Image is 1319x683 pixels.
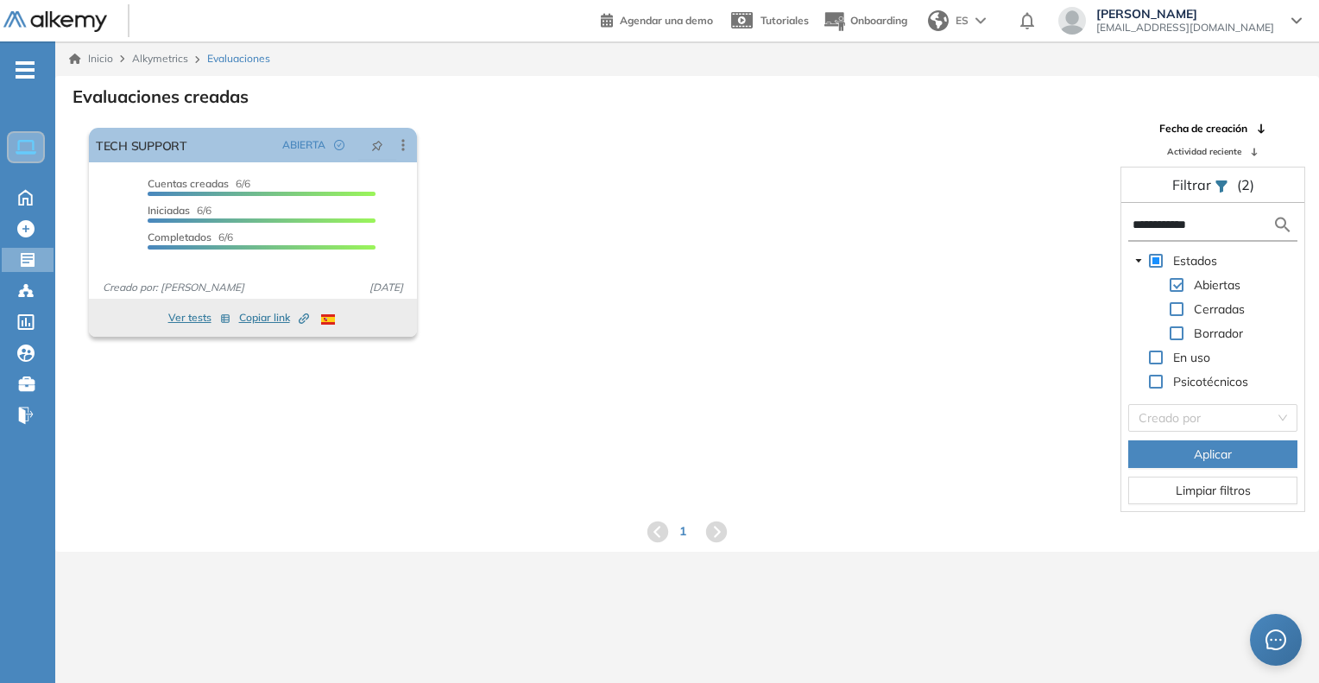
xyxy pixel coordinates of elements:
[679,522,686,541] span: 1
[321,314,335,325] img: ESP
[148,231,233,243] span: 6/6
[132,52,188,65] span: Alkymetrics
[1265,629,1286,650] span: message
[207,51,270,66] span: Evaluaciones
[1096,7,1274,21] span: [PERSON_NAME]
[239,307,309,328] button: Copiar link
[1194,277,1240,293] span: Abiertas
[1170,250,1221,271] span: Estados
[1176,481,1251,500] span: Limpiar filtros
[1173,374,1248,389] span: Psicotécnicos
[760,14,809,27] span: Tutoriales
[168,307,230,328] button: Ver tests
[1159,121,1247,136] span: Fecha de creación
[1170,347,1214,368] span: En uso
[363,280,410,295] span: [DATE]
[928,10,949,31] img: world
[975,17,986,24] img: arrow
[1272,214,1293,236] img: search icon
[823,3,907,40] button: Onboarding
[620,14,713,27] span: Agendar una demo
[850,14,907,27] span: Onboarding
[1194,445,1232,464] span: Aplicar
[371,138,383,152] span: pushpin
[16,68,35,72] i: -
[1170,371,1252,392] span: Psicotécnicos
[282,137,325,153] span: ABIERTA
[69,51,113,66] a: Inicio
[1190,299,1248,319] span: Cerradas
[148,231,211,243] span: Completados
[1167,145,1241,158] span: Actividad reciente
[358,131,396,159] button: pushpin
[3,11,107,33] img: Logo
[96,280,251,295] span: Creado por: [PERSON_NAME]
[334,140,344,150] span: check-circle
[1190,275,1244,295] span: Abiertas
[1173,350,1210,365] span: En uso
[956,13,969,28] span: ES
[148,204,211,217] span: 6/6
[1128,440,1297,468] button: Aplicar
[1194,326,1243,341] span: Borrador
[1128,477,1297,504] button: Limpiar filtros
[1173,253,1217,269] span: Estados
[148,204,190,217] span: Iniciadas
[73,86,249,107] h3: Evaluaciones creadas
[601,9,713,29] a: Agendar una demo
[1190,323,1246,344] span: Borrador
[148,177,229,190] span: Cuentas creadas
[1096,21,1274,35] span: [EMAIL_ADDRESS][DOMAIN_NAME]
[148,177,250,190] span: 6/6
[1237,174,1254,195] span: (2)
[1194,301,1245,317] span: Cerradas
[1134,256,1143,265] span: caret-down
[96,128,187,162] a: TECH SUPPORT
[1172,176,1215,193] span: Filtrar
[239,310,309,326] span: Copiar link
